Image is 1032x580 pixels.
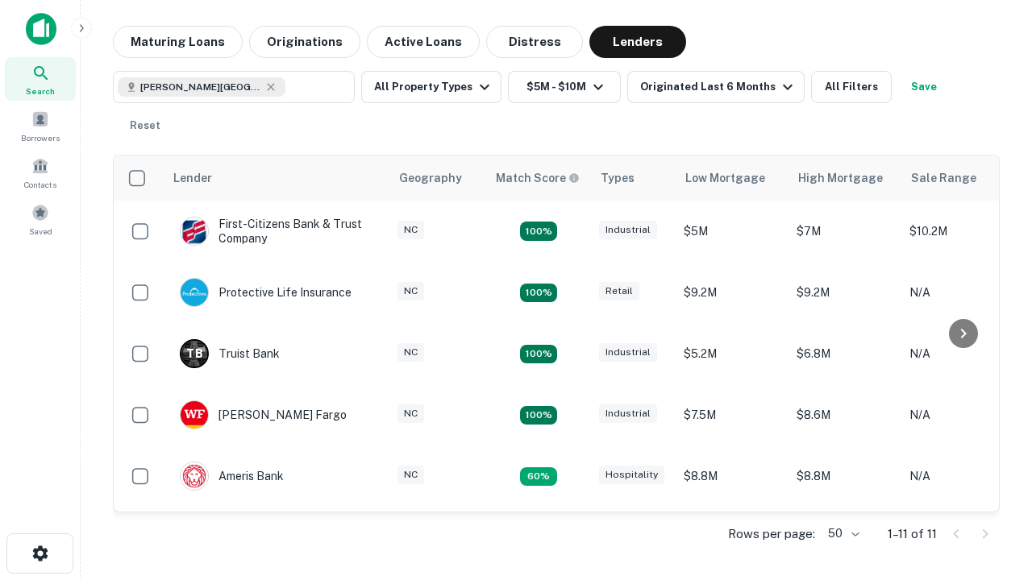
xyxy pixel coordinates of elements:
div: Matching Properties: 2, hasApolloMatch: undefined [520,284,557,303]
iframe: Chat Widget [951,400,1032,477]
div: [PERSON_NAME] Fargo [180,400,347,429]
div: High Mortgage [798,168,883,188]
div: Protective Life Insurance [180,278,352,307]
span: [PERSON_NAME][GEOGRAPHIC_DATA], [GEOGRAPHIC_DATA] [140,80,261,94]
img: capitalize-icon.png [26,13,56,45]
td: $5M [676,201,789,262]
button: Originated Last 6 Months [627,71,805,103]
button: $5M - $10M [508,71,621,103]
a: Contacts [5,151,76,194]
a: Search [5,57,76,101]
div: 50 [822,522,862,545]
button: Originations [249,26,360,58]
td: $8.8M [676,445,789,507]
button: Save your search to get updates of matches that match your search criteria. [898,71,950,103]
span: Search [26,85,55,97]
th: Types [591,155,676,201]
a: Saved [5,197,76,241]
div: Ameris Bank [180,462,284,491]
div: Hospitality [599,466,664,484]
span: Contacts [24,178,56,191]
p: Rows per page: [728,524,815,544]
td: $6.8M [789,323,901,384]
h6: Match Score [496,169,576,187]
img: picture [181,462,208,490]
p: 1–11 of 11 [888,524,937,544]
div: Matching Properties: 3, hasApolloMatch: undefined [520,345,557,364]
div: NC [397,404,424,423]
button: All Filters [811,71,892,103]
button: Distress [486,26,583,58]
td: $8.8M [789,445,901,507]
div: Matching Properties: 2, hasApolloMatch: undefined [520,222,557,241]
div: Originated Last 6 Months [640,77,797,97]
div: Industrial [599,343,657,362]
div: Retail [599,282,639,300]
td: $5.2M [676,323,789,384]
div: NC [397,466,424,484]
td: $9.2M [789,507,901,568]
th: Lender [164,155,389,201]
td: $9.2M [676,507,789,568]
p: T B [186,346,202,362]
th: High Mortgage [789,155,901,201]
img: picture [181,401,208,429]
td: $8.6M [789,384,901,445]
div: NC [397,343,424,362]
div: Lender [173,168,212,188]
div: Geography [399,168,462,188]
button: Maturing Loans [113,26,243,58]
td: $7.5M [676,384,789,445]
td: $9.2M [676,262,789,323]
button: All Property Types [361,71,501,103]
button: Lenders [589,26,686,58]
div: Low Mortgage [685,168,765,188]
div: Industrial [599,404,657,423]
span: Saved [29,225,52,238]
td: $9.2M [789,262,901,323]
span: Borrowers [21,131,60,144]
div: NC [397,282,424,300]
div: Truist Bank [180,339,280,368]
th: Capitalize uses an advanced AI algorithm to match your search with the best lender. The match sco... [486,155,591,201]
div: First-citizens Bank & Trust Company [180,217,373,246]
div: Matching Properties: 2, hasApolloMatch: undefined [520,406,557,425]
div: Types [601,168,635,188]
div: NC [397,221,424,239]
img: picture [181,217,208,245]
th: Geography [389,155,486,201]
td: $7M [789,201,901,262]
div: Matching Properties: 1, hasApolloMatch: undefined [520,467,557,487]
button: Active Loans [367,26,480,58]
div: Capitalize uses an advanced AI algorithm to match your search with the best lender. The match sco... [496,169,580,187]
a: Borrowers [5,104,76,147]
th: Low Mortgage [676,155,789,201]
img: picture [181,279,208,306]
div: Sale Range [911,168,976,188]
button: Reset [119,110,171,142]
div: Industrial [599,221,657,239]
